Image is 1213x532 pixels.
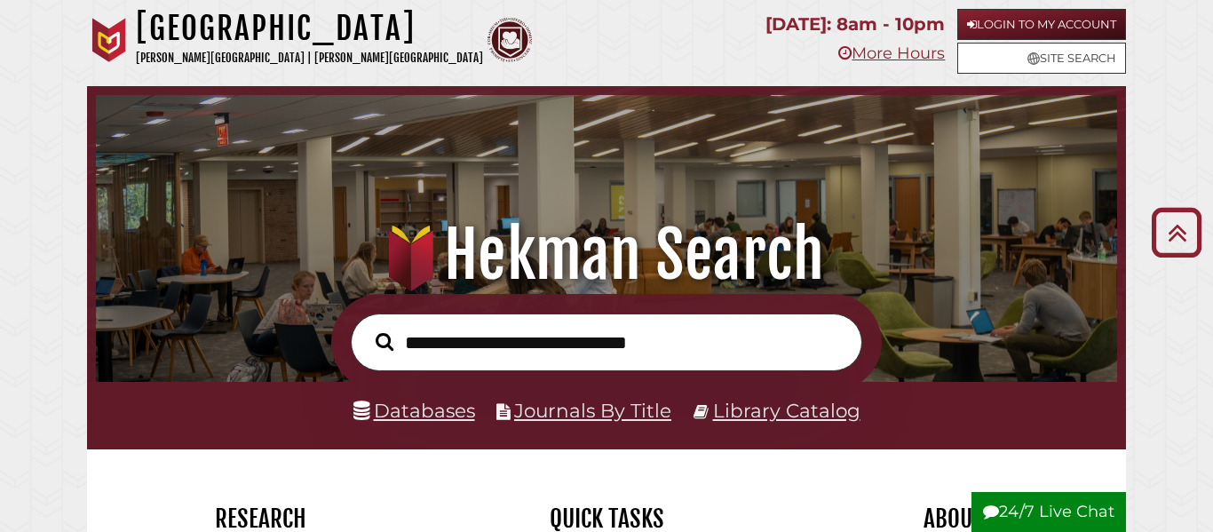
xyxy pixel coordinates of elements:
[1145,218,1209,247] a: Back to Top
[114,216,1098,294] h1: Hekman Search
[367,328,402,355] button: Search
[957,43,1126,74] a: Site Search
[87,18,131,62] img: Calvin University
[713,399,860,422] a: Library Catalog
[136,9,483,48] h1: [GEOGRAPHIC_DATA]
[957,9,1126,40] a: Login to My Account
[838,44,945,63] a: More Hours
[136,48,483,68] p: [PERSON_NAME][GEOGRAPHIC_DATA] | [PERSON_NAME][GEOGRAPHIC_DATA]
[514,399,671,422] a: Journals By Title
[488,18,532,62] img: Calvin Theological Seminary
[765,9,945,40] p: [DATE]: 8am - 10pm
[376,332,393,352] i: Search
[353,399,475,422] a: Databases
